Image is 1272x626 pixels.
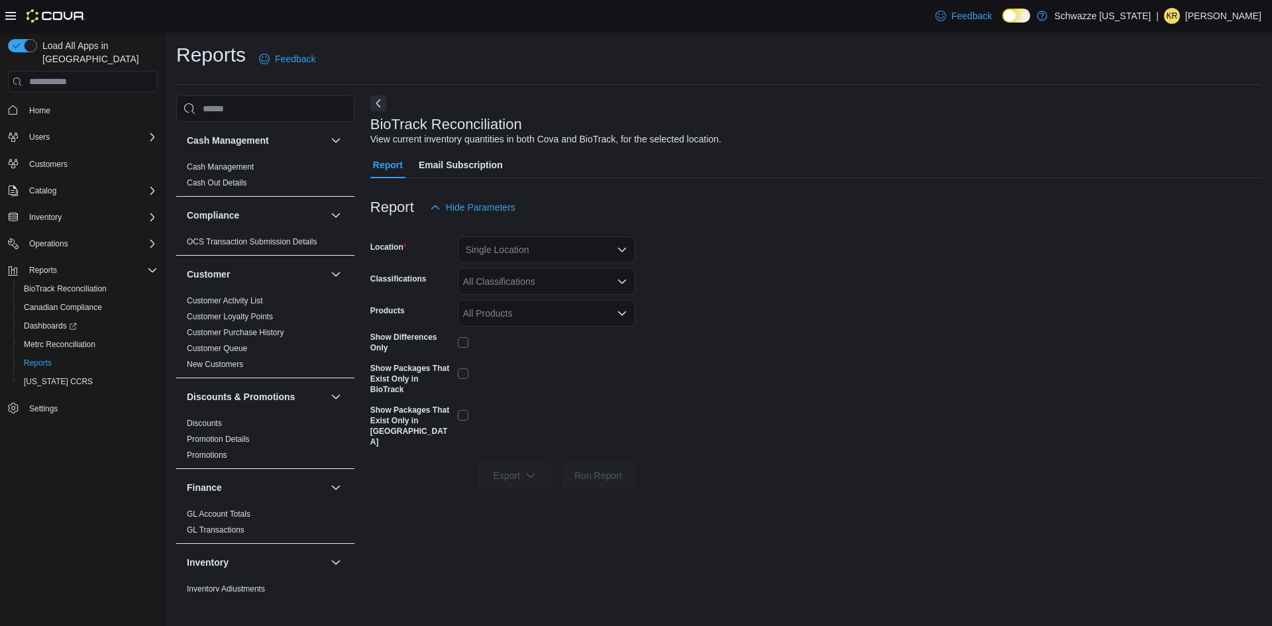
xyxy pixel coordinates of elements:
a: Dashboards [19,318,82,334]
span: Reports [24,358,52,368]
div: Customer [176,293,354,378]
label: Show Differences Only [370,332,452,353]
span: Catalog [29,185,56,196]
span: New Customers [187,359,243,370]
span: Customers [24,156,158,172]
span: Canadian Compliance [19,299,158,315]
a: Promotions [187,450,227,460]
span: Export [486,462,544,489]
h3: Cash Management [187,134,269,147]
span: Metrc Reconciliation [24,339,95,350]
button: [US_STATE] CCRS [13,372,163,391]
button: Finance [187,481,325,494]
a: Dashboards [13,317,163,335]
button: Settings [3,399,163,418]
span: Operations [29,238,68,249]
button: Open list of options [617,244,627,255]
button: Reports [24,262,62,278]
span: Catalog [24,183,158,199]
span: Feedback [275,52,315,66]
button: Metrc Reconciliation [13,335,163,354]
a: Customers [24,156,73,172]
a: GL Account Totals [187,509,250,519]
span: Load All Apps in [GEOGRAPHIC_DATA] [37,39,158,66]
span: Customer Activity List [187,295,263,306]
a: Customer Queue [187,344,247,353]
a: Customer Loyalty Points [187,312,273,321]
button: Reports [13,354,163,372]
a: GL Transactions [187,525,244,535]
img: Cova [26,9,85,23]
a: Settings [24,401,63,417]
span: Hide Parameters [446,201,515,214]
button: Cash Management [328,132,344,148]
span: Email Subscription [419,152,503,178]
button: Open list of options [617,276,627,287]
button: Inventory [24,209,67,225]
span: Canadian Compliance [24,302,102,313]
div: Compliance [176,234,354,255]
a: Customer Purchase History [187,328,284,337]
a: Canadian Compliance [19,299,107,315]
h3: BioTrack Reconciliation [370,117,522,132]
h3: Customer [187,268,230,281]
button: Reports [3,261,163,280]
span: Dashboards [24,321,77,331]
label: Show Packages That Exist Only in BioTrack [370,363,452,395]
button: Discounts & Promotions [187,390,325,403]
button: Customer [187,268,325,281]
button: Hide Parameters [425,194,521,221]
button: Compliance [328,207,344,223]
a: OCS Transaction Submission Details [187,237,317,246]
span: Inventory Adjustments [187,584,265,594]
div: Cash Management [176,159,354,196]
button: Discounts & Promotions [328,389,344,405]
label: Location [370,242,407,252]
span: Reports [19,355,158,371]
span: BioTrack Reconciliation [24,284,107,294]
a: Discounts [187,419,222,428]
span: Run Report [574,469,622,482]
div: Discounts & Promotions [176,415,354,468]
button: Catalog [24,183,62,199]
span: Reports [24,262,158,278]
a: Metrc Reconciliation [19,337,101,352]
button: Run Report [561,462,635,489]
nav: Complex example [8,95,158,452]
button: Operations [24,236,74,252]
span: Washington CCRS [19,374,158,390]
a: BioTrack Reconciliation [19,281,112,297]
a: [US_STATE] CCRS [19,374,98,390]
h3: Discounts & Promotions [187,390,295,403]
span: Promotion Details [187,434,250,444]
div: Kevin Rodriguez [1164,8,1180,24]
button: Open list of options [617,308,627,319]
label: Products [370,305,405,316]
span: Feedback [951,9,992,23]
a: New Customers [187,360,243,369]
span: Users [29,132,50,142]
button: Catalog [3,182,163,200]
p: [PERSON_NAME] [1185,8,1261,24]
span: Home [24,101,158,118]
button: Canadian Compliance [13,298,163,317]
a: Home [24,103,56,119]
button: Cash Management [187,134,325,147]
span: BioTrack Reconciliation [19,281,158,297]
a: Promotion Details [187,435,250,444]
span: Reports [29,265,57,276]
span: Discounts [187,418,222,429]
button: Operations [3,235,163,253]
span: Customer Queue [187,343,247,354]
label: Classifications [370,274,427,284]
input: Dark Mode [1002,9,1030,23]
button: Inventory [328,554,344,570]
a: Cash Management [187,162,254,172]
h3: Compliance [187,209,239,222]
button: Finance [328,480,344,496]
span: Users [24,129,158,145]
